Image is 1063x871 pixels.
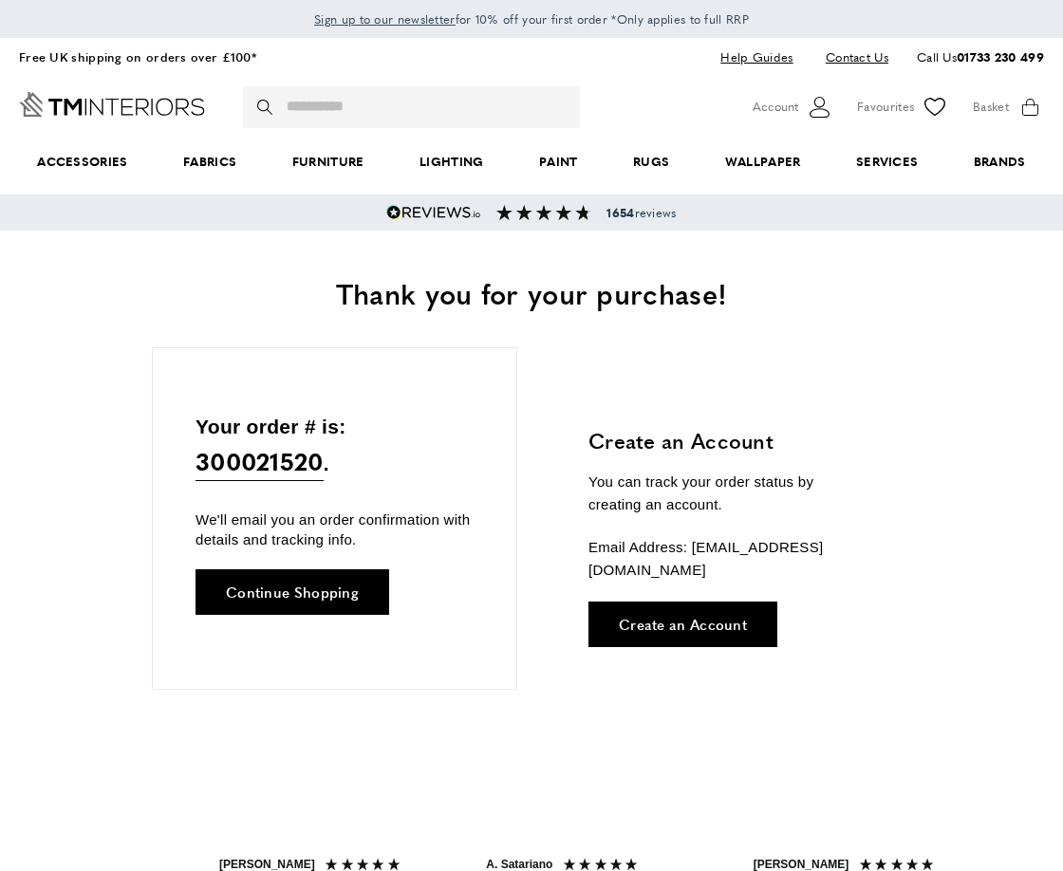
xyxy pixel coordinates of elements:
[811,45,888,70] a: Contact Us
[9,133,156,191] span: Accessories
[512,133,606,191] a: Paint
[314,10,749,28] span: for 10% off your first order *Only applies to full RRP
[392,133,512,191] a: Lighting
[857,93,949,121] a: Favourites
[196,442,324,481] span: 300021520
[196,510,474,549] p: We'll email you an order confirmation with details and tracking info.
[196,569,389,615] a: Continue Shopping
[829,133,946,191] a: Services
[753,97,798,117] span: Account
[753,93,833,121] button: Customer Account
[606,205,676,220] span: reviews
[314,9,456,28] a: Sign up to our newsletter
[19,47,256,65] a: Free UK shipping on orders over £100*
[588,602,777,647] a: Create an Account
[386,205,481,220] img: Reviews.io 5 stars
[857,97,914,117] span: Favourites
[257,86,276,128] button: Search
[336,272,727,313] span: Thank you for your purchase!
[917,47,1044,67] p: Call Us
[314,10,456,28] span: Sign up to our newsletter
[496,205,591,220] img: Reviews section
[226,584,359,599] span: Continue Shopping
[156,133,265,191] a: Fabrics
[619,617,747,631] span: Create an Account
[606,204,634,221] strong: 1654
[19,92,205,117] a: Go to Home page
[588,536,868,582] p: Email Address: [EMAIL_ADDRESS][DOMAIN_NAME]
[957,47,1044,65] a: 01733 230 499
[606,133,698,191] a: Rugs
[946,133,1054,191] a: Brands
[588,471,868,516] p: You can track your order status by creating an account.
[706,45,807,70] a: Help Guides
[265,133,392,191] a: Furniture
[697,133,828,191] a: Wallpaper
[588,426,868,455] h3: Create an Account
[196,411,474,482] p: Your order # is: .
